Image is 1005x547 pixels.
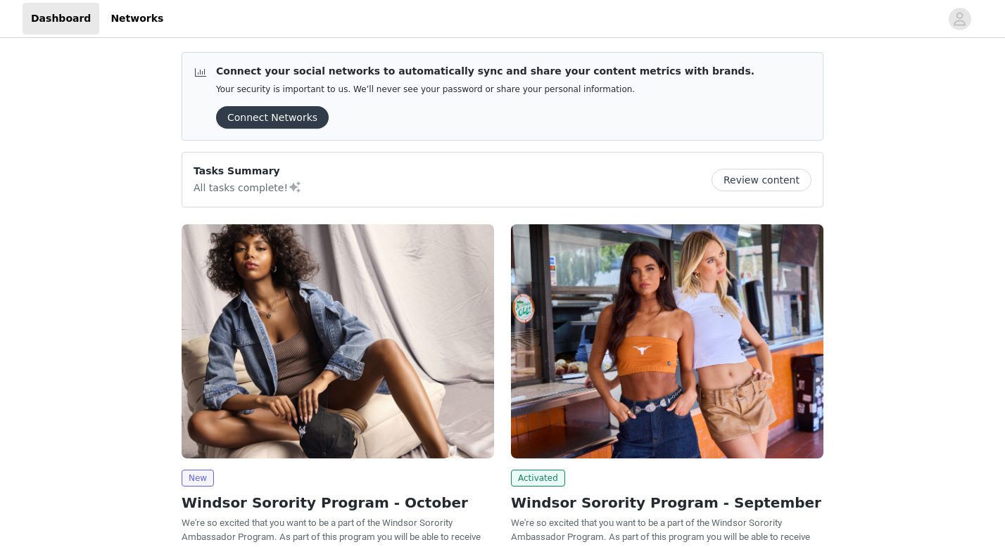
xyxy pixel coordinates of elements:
h2: Windsor Sorority Program - October [182,492,494,513]
p: All tasks complete! [194,179,302,195]
a: Dashboard [23,3,99,34]
p: Your security is important to us. We’ll never see your password or share your personal information. [216,84,754,95]
img: Windsor [511,224,823,458]
button: Review content [712,169,811,191]
div: avatar [953,8,966,30]
a: Networks [102,3,172,34]
p: Tasks Summary [194,164,302,179]
button: Connect Networks [216,106,329,129]
span: New [182,470,214,487]
img: Windsor [182,224,494,458]
p: Connect your social networks to automatically sync and share your content metrics with brands. [216,64,754,79]
span: Activated [511,470,565,487]
h2: Windsor Sorority Program - September [511,492,823,513]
